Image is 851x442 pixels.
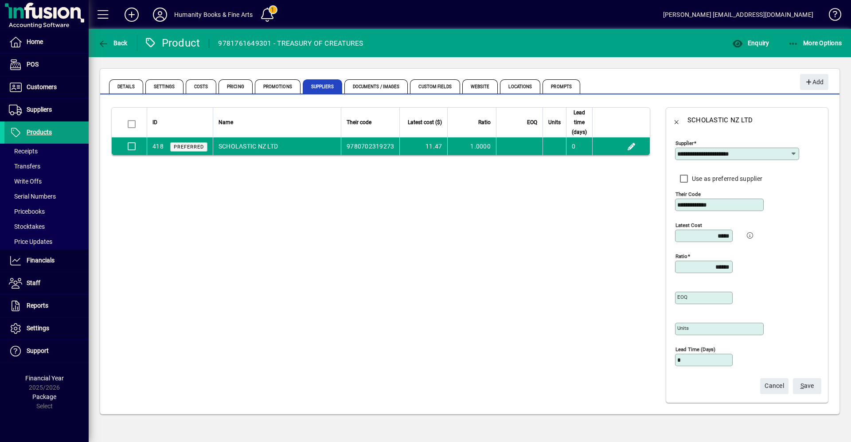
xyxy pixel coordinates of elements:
[4,144,89,159] a: Receipts
[145,79,183,94] span: Settings
[98,39,128,47] span: Back
[675,253,687,259] mat-label: Ratio
[213,137,341,155] td: SCHOLASTIC NZ LTD
[4,159,89,174] a: Transfers
[548,117,561,127] span: Units
[344,79,408,94] span: Documents / Images
[4,31,89,53] a: Home
[4,204,89,219] a: Pricebooks
[4,250,89,272] a: Financials
[9,208,45,215] span: Pricebooks
[4,219,89,234] a: Stocktakes
[27,61,39,68] span: POS
[4,189,89,204] a: Serial Numbers
[255,79,301,94] span: Promotions
[566,137,592,155] td: 0
[96,35,130,51] button: Back
[27,347,49,354] span: Support
[800,382,804,389] span: S
[109,79,143,94] span: Details
[478,117,491,127] span: Ratio
[146,7,174,23] button: Profile
[174,144,204,150] span: Preferred
[152,142,164,151] div: 418
[4,76,89,98] a: Customers
[804,75,824,90] span: Add
[572,108,587,137] span: Lead time (days)
[663,8,813,22] div: [PERSON_NAME] [EMAIL_ADDRESS][DOMAIN_NAME]
[543,79,580,94] span: Prompts
[4,340,89,362] a: Support
[732,39,769,47] span: Enquiry
[27,38,43,45] span: Home
[9,148,38,155] span: Receipts
[730,35,771,51] button: Enquiry
[4,272,89,294] a: Staff
[144,36,200,50] div: Product
[9,193,56,200] span: Serial Numbers
[677,294,687,300] mat-label: EOQ
[303,79,342,94] span: Suppliers
[9,163,40,170] span: Transfers
[218,36,363,51] div: 9781761649301 - TREASURY OF CREATURES
[410,79,460,94] span: Custom Fields
[186,79,217,94] span: Costs
[9,238,52,245] span: Price Updates
[793,378,821,394] button: Save
[9,223,45,230] span: Stocktakes
[675,140,694,146] mat-label: Supplier
[4,295,89,317] a: Reports
[765,379,784,393] span: Cancel
[822,2,840,31] a: Knowledge Base
[9,178,42,185] span: Write Offs
[800,74,828,90] button: Add
[462,79,498,94] span: Website
[447,137,496,155] td: 1.0000
[4,234,89,249] a: Price Updates
[4,317,89,340] a: Settings
[32,393,56,400] span: Package
[27,302,48,309] span: Reports
[219,117,233,127] span: Name
[800,379,814,393] span: ave
[89,35,137,51] app-page-header-button: Back
[527,117,537,127] span: EOQ
[27,106,52,113] span: Suppliers
[677,325,689,331] mat-label: Units
[25,375,64,382] span: Financial Year
[4,54,89,76] a: POS
[174,8,253,22] div: Humanity Books & Fine Arts
[341,137,399,155] td: 9780702319273
[27,279,40,286] span: Staff
[27,83,57,90] span: Customers
[788,39,842,47] span: More Options
[152,117,157,127] span: ID
[675,191,701,197] mat-label: Their code
[219,79,253,94] span: Pricing
[675,222,702,228] mat-label: Latest cost
[27,129,52,136] span: Products
[27,325,49,332] span: Settings
[399,137,447,155] td: 11.47
[760,378,789,394] button: Cancel
[675,346,715,352] mat-label: Lead time (days)
[347,117,371,127] span: Their code
[408,117,442,127] span: Latest cost ($)
[690,174,762,183] label: Use as preferred supplier
[27,257,55,264] span: Financials
[687,113,753,127] div: SCHOLASTIC NZ LTD
[666,110,687,131] button: Back
[117,7,146,23] button: Add
[786,35,844,51] button: More Options
[4,174,89,189] a: Write Offs
[500,79,540,94] span: Locations
[4,99,89,121] a: Suppliers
